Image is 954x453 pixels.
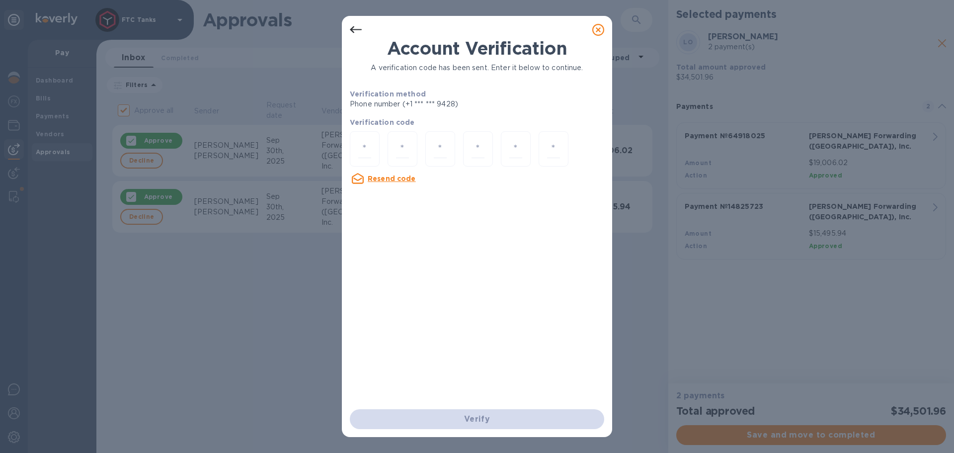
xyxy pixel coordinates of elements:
[350,63,604,73] p: A verification code has been sent. Enter it below to continue.
[350,99,534,109] p: Phone number (+1 *** *** 9428)
[350,90,426,98] b: Verification method
[350,117,604,127] p: Verification code
[368,175,416,182] u: Resend code
[350,38,604,59] h1: Account Verification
